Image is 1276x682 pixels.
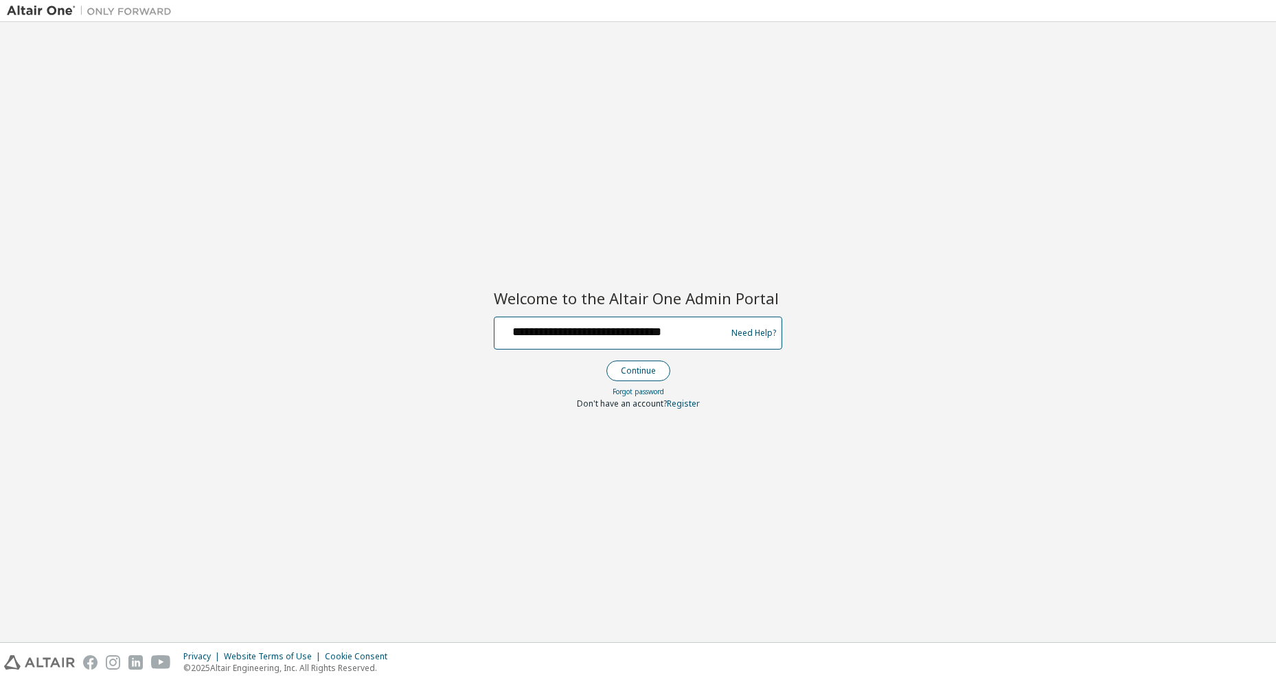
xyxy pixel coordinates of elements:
div: Privacy [183,651,224,662]
div: Cookie Consent [325,651,396,662]
img: Altair One [7,4,179,18]
div: Website Terms of Use [224,651,325,662]
img: instagram.svg [106,655,120,670]
p: © 2025 Altair Engineering, Inc. All Rights Reserved. [183,662,396,674]
img: youtube.svg [151,655,171,670]
button: Continue [606,361,670,381]
img: facebook.svg [83,655,98,670]
a: Register [667,398,700,409]
img: linkedin.svg [128,655,143,670]
span: Don't have an account? [577,398,667,409]
img: altair_logo.svg [4,655,75,670]
h2: Welcome to the Altair One Admin Portal [494,288,782,308]
a: Forgot password [613,387,664,396]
